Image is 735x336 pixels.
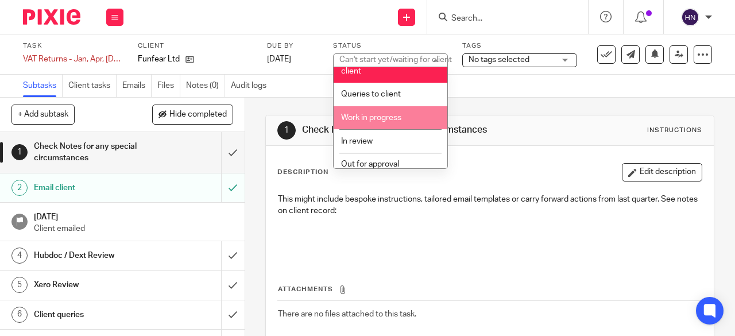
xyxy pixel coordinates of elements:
[231,75,272,97] a: Audit logs
[34,208,233,223] h1: [DATE]
[469,56,529,64] span: No tags selected
[302,124,514,136] h1: Check Notes for any special circumstances
[341,55,432,75] span: Can't start yet/waiting for client
[34,247,151,264] h1: Hubdoc / Dext Review
[34,306,151,323] h1: Client queries
[278,286,333,292] span: Attachments
[169,110,227,119] span: Hide completed
[647,126,702,135] div: Instructions
[11,277,28,293] div: 5
[11,144,28,160] div: 1
[11,307,28,323] div: 6
[681,8,699,26] img: svg%3E
[152,105,233,124] button: Hide completed
[277,121,296,140] div: 1
[23,41,123,51] label: Task
[341,160,399,168] span: Out for approval
[267,55,291,63] span: [DATE]
[186,75,225,97] a: Notes (0)
[23,53,123,65] div: VAT Returns - Jan, Apr, Jul, Oct
[34,138,151,167] h1: Check Notes for any special circumstances
[11,105,75,124] button: + Add subtask
[267,41,319,51] label: Due by
[138,41,253,51] label: Client
[278,194,702,217] p: This might include bespoke instructions, tailored email templates or carry forward actions from l...
[462,41,577,51] label: Tags
[341,114,401,122] span: Work in progress
[157,75,180,97] a: Files
[34,223,233,234] p: Client emailed
[23,9,80,25] img: Pixie
[23,53,123,65] div: VAT Returns - Jan, Apr, [DATE], Oct
[122,75,152,97] a: Emails
[277,168,328,177] p: Description
[339,56,452,64] div: Can't start yet/waiting for client
[278,310,416,318] span: There are no files attached to this task.
[341,137,373,145] span: In review
[138,53,180,65] p: Funfear Ltd
[34,179,151,196] h1: Email client
[622,163,702,181] button: Edit description
[34,276,151,293] h1: Xero Review
[341,90,401,98] span: Queries to client
[68,75,117,97] a: Client tasks
[450,14,554,24] input: Search
[11,180,28,196] div: 2
[333,41,448,51] label: Status
[23,75,63,97] a: Subtasks
[11,248,28,264] div: 4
